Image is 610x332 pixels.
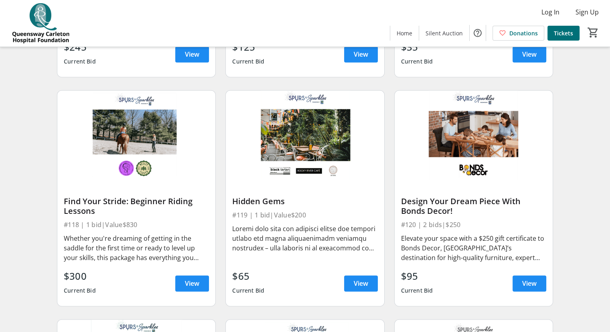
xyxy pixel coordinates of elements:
[401,283,433,298] div: Current Bid
[232,283,264,298] div: Current Bid
[232,54,264,69] div: Current Bid
[569,6,605,18] button: Sign Up
[232,224,377,253] div: Loremi dolo sita con adipisci elitse doe tempori utlabo etd magna aliquaenimadm veniamqu nostrude...
[554,29,573,37] span: Tickets
[509,29,538,37] span: Donations
[64,197,209,216] div: Find Your Stride: Beginner Riding Lessons
[354,279,368,288] span: View
[522,49,537,59] span: View
[401,219,546,230] div: #120 | 2 bids | $250
[64,283,96,298] div: Current Bid
[513,46,546,62] a: View
[513,275,546,291] a: View
[185,279,199,288] span: View
[232,197,377,206] div: Hidden Gems
[390,26,419,41] a: Home
[57,90,215,180] img: Find Your Stride: Beginner Riding Lessons
[344,275,378,291] a: View
[419,26,469,41] a: Silent Auction
[397,29,412,37] span: Home
[535,6,566,18] button: Log In
[541,7,559,17] span: Log In
[586,25,600,40] button: Cart
[64,269,96,283] div: $300
[576,7,599,17] span: Sign Up
[547,26,580,41] a: Tickets
[344,46,378,62] a: View
[395,90,553,180] img: Design Your Dream Piece With Bonds Decor!
[426,29,463,37] span: Silent Auction
[64,219,209,230] div: #118 | 1 bid | Value $830
[401,197,546,216] div: Design Your Dream Piece With Bonds Decor!
[492,26,544,41] a: Donations
[232,269,264,283] div: $65
[5,3,76,43] img: QCH Foundation's Logo
[226,90,384,180] img: Hidden Gems
[64,234,209,262] div: Whether you're dreaming of getting in the saddle for the first time or ready to level up your ski...
[470,25,486,41] button: Help
[64,54,96,69] div: Current Bid
[175,275,209,291] a: View
[522,279,537,288] span: View
[401,54,433,69] div: Current Bid
[232,209,377,221] div: #119 | 1 bid | Value $200
[175,46,209,62] a: View
[401,234,546,262] div: Elevate your space with a $250 gift certificate to Bonds Decor, [GEOGRAPHIC_DATA]’s destination f...
[354,49,368,59] span: View
[185,49,199,59] span: View
[401,269,433,283] div: $95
